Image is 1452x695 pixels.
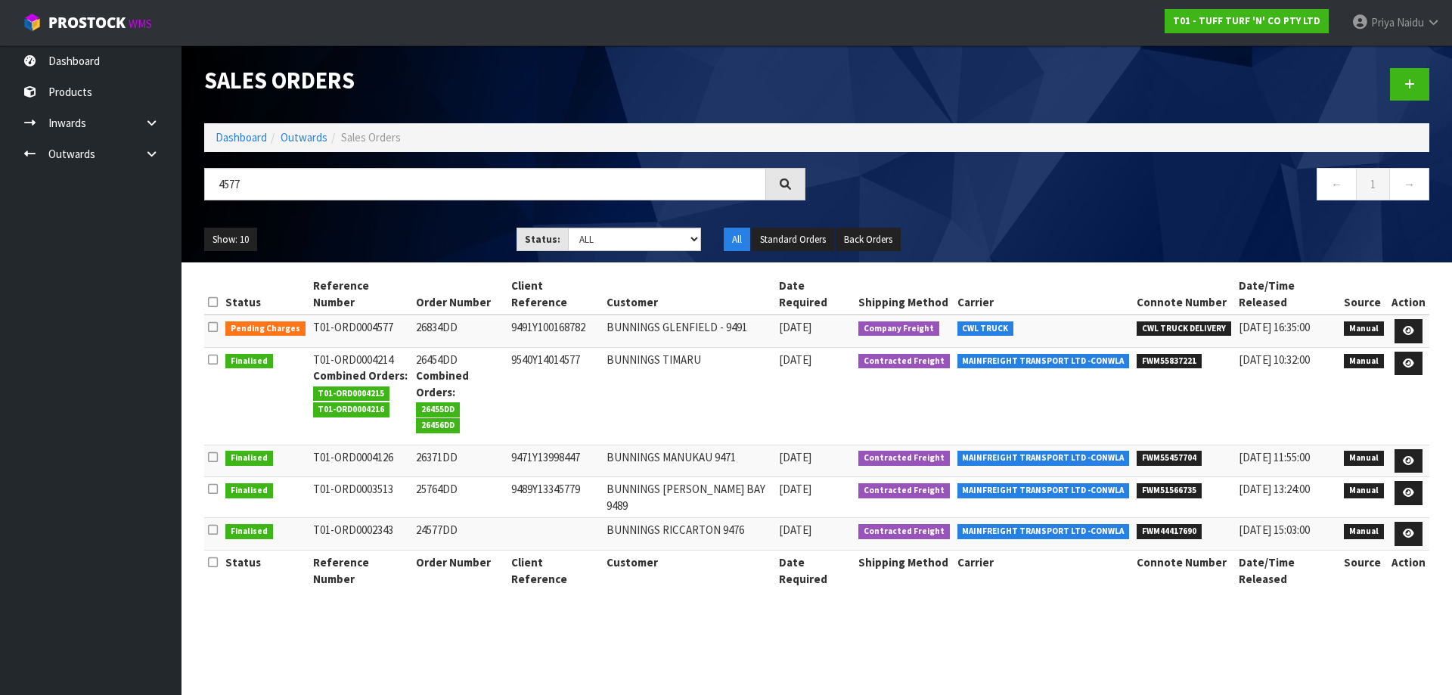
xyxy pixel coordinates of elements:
th: Date Required [775,551,855,591]
span: FWM51566735 [1137,483,1202,498]
span: T01-ORD0004216 [313,402,390,417]
td: 9491Y100168782 [507,315,602,347]
th: Client Reference [507,551,602,591]
span: [DATE] [779,450,811,464]
td: BUNNINGS [PERSON_NAME] BAY 9489 [603,477,776,518]
span: MAINFREIGHT TRANSPORT LTD -CONWLA [957,354,1130,369]
span: ProStock [48,13,126,33]
span: FWM55457704 [1137,451,1202,466]
span: Manual [1344,483,1384,498]
span: [DATE] [779,482,811,496]
td: T01-ORD0004126 [309,445,413,477]
td: 26371DD [412,445,507,477]
span: Pending Charges [225,321,306,337]
span: Finalised [225,451,273,466]
th: Client Reference [507,274,602,315]
button: Show: 10 [204,228,257,252]
span: MAINFREIGHT TRANSPORT LTD -CONWLA [957,451,1130,466]
td: 24577DD [412,518,507,551]
span: 26456DD [416,418,460,433]
th: Source [1340,274,1388,315]
span: [DATE] 13:24:00 [1239,482,1310,496]
td: 26454DD [412,347,507,445]
th: Order Number [412,551,507,591]
td: T01-ORD0002343 [309,518,413,551]
span: Naidu [1397,15,1424,29]
button: All [724,228,750,252]
td: BUNNINGS TIMARU [603,347,776,445]
th: Carrier [954,274,1134,315]
span: [DATE] 10:32:00 [1239,352,1310,367]
th: Customer [603,551,776,591]
th: Action [1388,551,1429,591]
th: Connote Number [1133,551,1235,591]
th: Order Number [412,274,507,315]
small: WMS [129,17,152,31]
span: [DATE] 15:03:00 [1239,523,1310,537]
td: T01-ORD0003513 [309,477,413,518]
span: T01-ORD0004215 [313,386,390,402]
th: Status [222,274,309,315]
th: Status [222,551,309,591]
a: Outwards [281,130,327,144]
a: T01 - TUFF TURF 'N' CO PTY LTD [1165,9,1329,33]
span: FWM44417690 [1137,524,1202,539]
strong: Combined Orders: [313,368,408,383]
td: BUNNINGS RICCARTON 9476 [603,518,776,551]
a: 1 [1356,168,1390,200]
span: Finalised [225,524,273,539]
span: Manual [1344,524,1384,539]
span: Manual [1344,321,1384,337]
span: [DATE] [779,320,811,334]
strong: Status: [525,233,560,246]
span: Contracted Freight [858,524,950,539]
span: Finalised [225,483,273,498]
th: Date/Time Released [1235,551,1341,591]
a: Dashboard [216,130,267,144]
span: Contracted Freight [858,451,950,466]
img: cube-alt.png [23,13,42,32]
th: Date/Time Released [1235,274,1341,315]
span: Manual [1344,451,1384,466]
td: 25764DD [412,477,507,518]
th: Date Required [775,274,855,315]
span: [DATE] [779,523,811,537]
a: ← [1317,168,1357,200]
th: Carrier [954,551,1134,591]
input: Search sales orders [204,168,766,200]
td: BUNNINGS MANUKAU 9471 [603,445,776,477]
th: Customer [603,274,776,315]
span: Finalised [225,354,273,369]
th: Source [1340,551,1388,591]
span: FWM55837221 [1137,354,1202,369]
td: T01-ORD0004577 [309,315,413,347]
th: Connote Number [1133,274,1235,315]
span: Priya [1371,15,1395,29]
span: MAINFREIGHT TRANSPORT LTD -CONWLA [957,483,1130,498]
strong: T01 - TUFF TURF 'N' CO PTY LTD [1173,14,1320,27]
span: [DATE] [779,352,811,367]
span: CWL TRUCK DELIVERY [1137,321,1231,337]
button: Standard Orders [752,228,834,252]
td: 9471Y13998447 [507,445,602,477]
td: 9540Y14014577 [507,347,602,445]
span: Company Freight [858,321,939,337]
strong: Combined Orders: [416,368,469,399]
span: CWL TRUCK [957,321,1014,337]
button: Back Orders [836,228,901,252]
nav: Page navigation [828,168,1429,205]
h1: Sales Orders [204,68,805,93]
th: Shipping Method [855,274,954,315]
th: Reference Number [309,274,413,315]
td: T01-ORD0004214 [309,347,413,445]
span: MAINFREIGHT TRANSPORT LTD -CONWLA [957,524,1130,539]
th: Shipping Method [855,551,954,591]
span: 26455DD [416,402,460,417]
a: → [1389,168,1429,200]
td: BUNNINGS GLENFIELD - 9491 [603,315,776,347]
span: [DATE] 16:35:00 [1239,320,1310,334]
span: Contracted Freight [858,483,950,498]
th: Action [1388,274,1429,315]
span: Contracted Freight [858,354,950,369]
td: 26834DD [412,315,507,347]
